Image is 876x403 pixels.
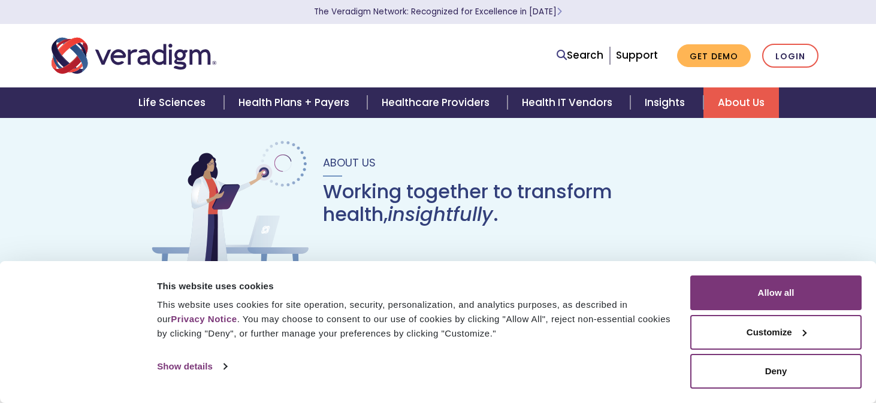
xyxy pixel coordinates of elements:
a: Health Plans + Payers [224,87,367,118]
em: insightfully [388,201,493,228]
a: Privacy Notice [171,314,237,324]
button: Allow all [690,275,862,310]
a: About Us [703,87,779,118]
a: Health IT Vendors [508,87,630,118]
button: Deny [690,354,862,389]
a: Login [762,44,818,68]
div: This website uses cookies for site operation, security, personalization, and analytics purposes, ... [157,298,676,341]
span: Learn More [557,6,562,17]
a: Life Sciences [124,87,223,118]
a: Show details [157,357,226,375]
span: About Us [323,155,376,170]
button: Customize [690,315,862,350]
a: The Veradigm Network: Recognized for Excellence in [DATE]Learn More [314,6,562,17]
h1: Working together to transform health, . [323,180,728,226]
img: Veradigm logo [52,36,216,75]
div: This website uses cookies [157,279,676,293]
a: Get Demo [677,44,751,68]
a: Insights [630,87,703,118]
a: Support [616,48,658,62]
a: Search [557,47,603,63]
a: Healthcare Providers [367,87,508,118]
